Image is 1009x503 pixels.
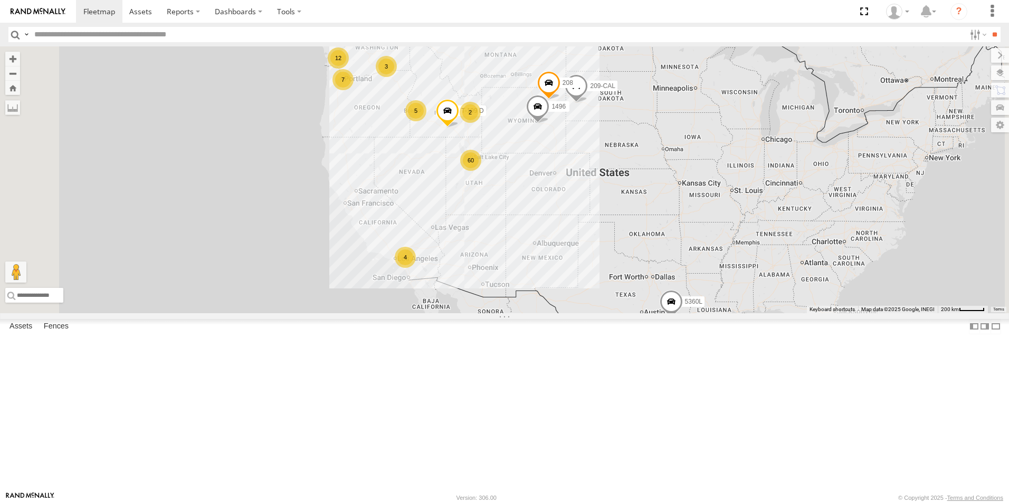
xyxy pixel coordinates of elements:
button: Map Scale: 200 km per 45 pixels [938,306,988,313]
span: 5360L [685,298,702,305]
button: Drag Pegman onto the map to open Street View [5,262,26,283]
a: Visit our Website [6,492,54,503]
label: Dock Summary Table to the Left [969,319,979,334]
span: 209-CAL [590,82,615,90]
a: Terms and Conditions [947,495,1003,501]
span: 208 [563,79,573,86]
i: ? [950,3,967,20]
label: Assets [4,319,37,334]
img: rand-logo.svg [11,8,65,15]
div: © Copyright 2025 - [898,495,1003,501]
label: Map Settings [991,118,1009,132]
a: Terms (opens in new tab) [993,307,1004,312]
span: 1496 [551,103,566,110]
button: Zoom Home [5,81,20,95]
label: Search Filter Options [966,27,988,42]
div: 4 [395,247,416,268]
div: 7 [332,69,354,90]
label: Measure [5,100,20,115]
div: Version: 306.00 [456,495,497,501]
div: 12 [328,47,349,69]
span: 200 km [941,306,959,312]
div: 5 [405,100,426,121]
label: Dock Summary Table to the Right [979,319,990,334]
div: 3 [376,56,397,77]
button: Zoom in [5,52,20,66]
div: 60 [460,150,481,171]
button: Zoom out [5,66,20,81]
label: Search Query [22,27,31,42]
span: Map data ©2025 Google, INEGI [861,306,935,312]
label: Fences [39,319,74,334]
label: Hide Summary Table [991,319,1001,334]
span: T-199 D [461,108,484,115]
div: 2 [460,102,481,123]
button: Keyboard shortcuts [810,306,855,313]
div: Keith Washburn [882,4,913,20]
